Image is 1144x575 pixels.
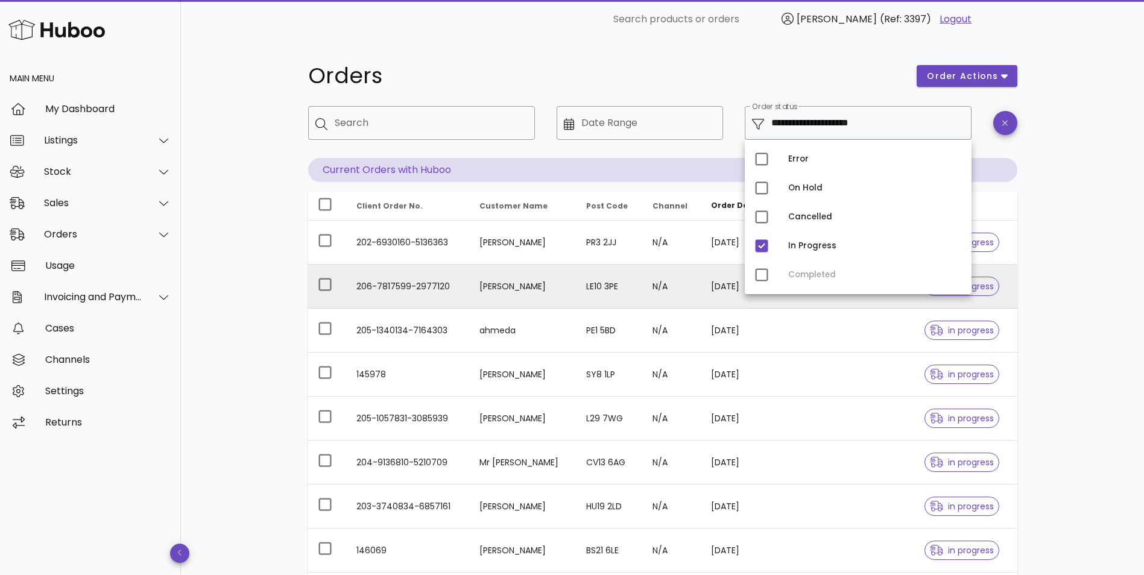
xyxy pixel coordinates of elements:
[643,529,702,573] td: N/A
[788,183,962,193] div: On Hold
[347,529,470,573] td: 146069
[653,201,687,211] span: Channel
[44,166,142,177] div: Stock
[577,265,642,309] td: LE10 3PE
[45,322,171,334] div: Cases
[926,70,999,83] span: order actions
[347,353,470,397] td: 145978
[701,441,784,485] td: [DATE]
[45,354,171,365] div: Channels
[44,134,142,146] div: Listings
[45,103,171,115] div: My Dashboard
[347,397,470,441] td: 205-1057831-3085939
[577,397,642,441] td: L29 7WG
[470,309,577,353] td: ahmeda
[470,529,577,573] td: [PERSON_NAME]
[308,65,903,87] h1: Orders
[643,265,702,309] td: N/A
[701,192,784,221] th: Order Date: Sorted descending. Activate to remove sorting.
[470,221,577,265] td: [PERSON_NAME]
[347,441,470,485] td: 204-9136810-5210709
[577,485,642,529] td: HU19 2LD
[577,309,642,353] td: PE1 5BD
[470,397,577,441] td: [PERSON_NAME]
[470,192,577,221] th: Customer Name
[701,221,784,265] td: [DATE]
[917,65,1017,87] button: order actions
[797,12,877,26] span: [PERSON_NAME]
[45,260,171,271] div: Usage
[577,192,642,221] th: Post Code
[930,326,994,335] span: in progress
[643,485,702,529] td: N/A
[880,12,931,26] span: (Ref: 3397)
[940,12,972,27] a: Logout
[701,353,784,397] td: [DATE]
[701,265,784,309] td: [DATE]
[470,485,577,529] td: [PERSON_NAME]
[643,353,702,397] td: N/A
[643,441,702,485] td: N/A
[577,353,642,397] td: SY8 1LP
[347,221,470,265] td: 202-6930160-5136363
[8,17,105,43] img: Huboo Logo
[347,485,470,529] td: 203-3740834-6857161
[356,201,423,211] span: Client Order No.
[701,309,784,353] td: [DATE]
[45,385,171,397] div: Settings
[930,370,994,379] span: in progress
[930,502,994,511] span: in progress
[347,265,470,309] td: 206-7817599-2977120
[347,192,470,221] th: Client Order No.
[45,416,171,428] div: Returns
[347,309,470,353] td: 205-1340134-7164303
[470,441,577,485] td: Mr [PERSON_NAME]
[586,201,628,211] span: Post Code
[701,397,784,441] td: [DATE]
[44,291,142,303] div: Invoicing and Payments
[788,212,962,222] div: Cancelled
[479,201,548,211] span: Customer Name
[577,221,642,265] td: PR3 2JJ
[701,529,784,573] td: [DATE]
[930,414,994,423] span: in progress
[470,265,577,309] td: [PERSON_NAME]
[752,102,797,112] label: Order status
[930,458,994,467] span: in progress
[643,192,702,221] th: Channel
[577,529,642,573] td: BS21 6LE
[470,353,577,397] td: [PERSON_NAME]
[577,441,642,485] td: CV13 6AG
[701,485,784,529] td: [DATE]
[788,241,962,251] div: In Progress
[308,158,1017,182] p: Current Orders with Huboo
[643,221,702,265] td: N/A
[643,309,702,353] td: N/A
[788,154,962,164] div: Error
[930,546,994,555] span: in progress
[44,228,142,240] div: Orders
[44,197,142,209] div: Sales
[643,397,702,441] td: N/A
[711,200,757,210] span: Order Date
